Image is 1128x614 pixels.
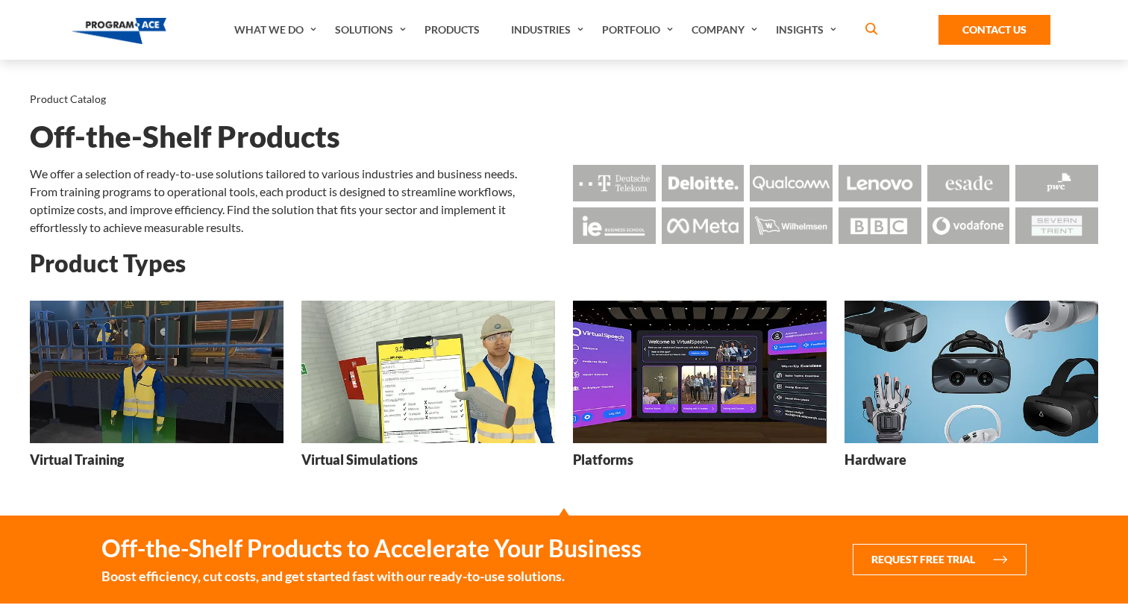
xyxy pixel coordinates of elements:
[927,207,1010,244] img: Logo - Vodafone
[939,15,1050,45] a: Contact Us
[30,301,283,480] a: Virtual Training
[573,165,656,201] img: Logo - Deutsche Telekom
[30,183,555,236] p: From training programs to operational tools, each product is designed to streamline workflows, op...
[1015,207,1098,244] img: Logo - Seven Trent
[839,165,921,201] img: Logo - Lenovo
[927,165,1010,201] img: Logo - Esade
[101,533,642,563] strong: Off-the-Shelf Products to Accelerate Your Business
[101,566,642,586] small: Boost efficiency, cut costs, and get started fast with our ready-to-use solutions.
[750,165,833,201] img: Logo - Qualcomm
[573,301,827,480] a: Platforms
[30,90,106,109] li: Product Catalog
[30,165,555,183] p: We offer a selection of ready-to-use solutions tailored to various industries and business needs.
[30,124,1098,150] h1: Off-the-Shelf Products
[573,301,827,443] img: Platforms
[1015,165,1098,201] img: Logo - Pwc
[72,18,166,44] img: Program-Ace
[662,207,745,244] img: Logo - Meta
[839,207,921,244] img: Logo - BBC
[853,544,1027,575] button: Request Free Trial
[301,451,418,469] h3: Virtual Simulations
[301,301,555,480] a: Virtual Simulations
[30,301,283,443] img: Virtual Training
[750,207,833,244] img: Logo - Wilhemsen
[845,301,1098,480] a: Hardware
[30,250,1098,276] h2: Product Types
[845,451,906,469] h3: Hardware
[30,90,1098,109] nav: breadcrumb
[662,165,745,201] img: Logo - Deloitte
[30,451,124,469] h3: Virtual Training
[845,301,1098,443] img: Hardware
[573,207,656,244] img: Logo - Ie Business School
[573,451,633,469] h3: Platforms
[301,301,555,443] img: Virtual Simulations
